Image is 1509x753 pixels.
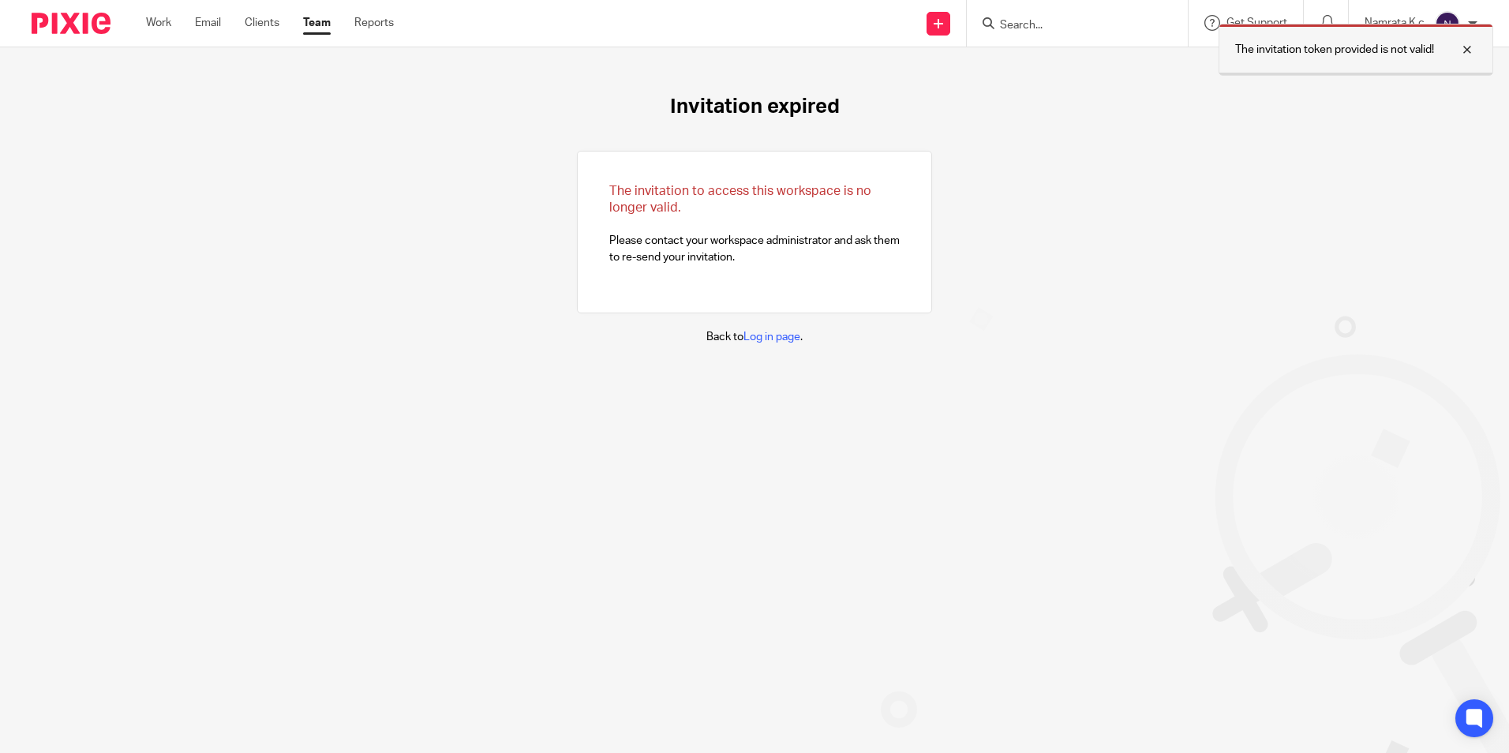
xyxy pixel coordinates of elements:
[303,15,331,31] a: Team
[1435,11,1460,36] img: svg%3E
[609,185,871,214] span: The invitation to access this workspace is no longer valid.
[1235,42,1434,58] p: The invitation token provided is not valid!
[743,332,800,343] a: Log in page
[146,15,171,31] a: Work
[245,15,279,31] a: Clients
[706,329,803,345] p: Back to .
[354,15,394,31] a: Reports
[609,183,900,265] p: Please contact your workspace administrator and ask them to re-send your invitation.
[32,13,110,34] img: Pixie
[670,95,840,119] h1: Invitation expired
[195,15,221,31] a: Email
